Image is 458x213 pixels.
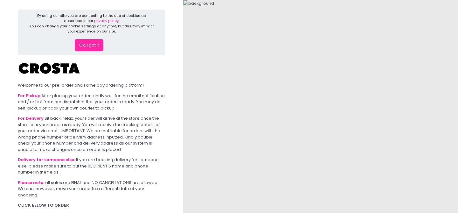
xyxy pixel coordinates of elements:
[18,202,165,209] div: CLICK BELOW TO ORDER
[18,157,165,175] div: If you are booking delivery for someone else, please make sure to put the RECIPIENT'S name and ph...
[94,18,119,23] a: privacy policy.
[18,93,165,111] div: After placing your order, kindly wait for the email notification and / or text from our dispatche...
[75,39,103,51] button: Ok, I got it
[18,82,165,89] div: Welcome to our pre-order and same day ordering platform!
[183,0,214,7] img: background
[18,115,165,153] div: Sit back, relax, your rider will arrive at the store once the store sets your order as ready. You...
[18,180,165,198] div: all sales are FINAL and NO CANCELLATIONS are allowed. We can, however, move your order to a diffe...
[18,180,44,186] b: Please note:
[18,93,40,99] b: For Pickup
[29,13,155,34] div: By using our site you are consenting to the use of cookies as described in our You can change you...
[18,59,81,78] img: Crosta Pizzeria
[18,115,44,121] b: For Delivery
[18,157,75,163] b: Delivery for someone else:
